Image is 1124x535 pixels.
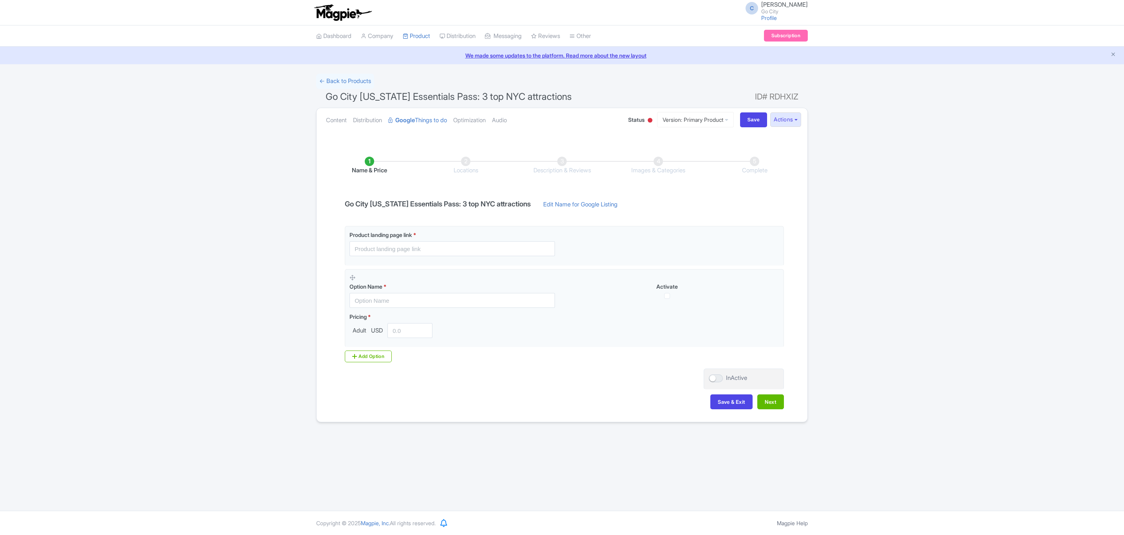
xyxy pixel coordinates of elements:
[395,116,415,125] strong: Google
[755,89,798,105] span: ID# RDHXIZ
[770,112,801,127] button: Actions
[5,51,1119,60] a: We made some updates to the platform. Read more about the new layout
[403,25,430,47] a: Product
[312,4,373,21] img: logo-ab69f6fb50320c5b225c76a69d11143b.png
[656,283,678,290] span: Activate
[349,313,367,320] span: Pricing
[569,25,591,47] a: Other
[312,519,440,527] div: Copyright © 2025 All rights reserved.
[761,9,808,14] small: Go City
[349,231,412,238] span: Product landing page link
[761,1,808,8] span: [PERSON_NAME]
[757,394,784,409] button: Next
[316,74,374,89] a: ← Back to Products
[453,108,486,133] a: Optimization
[657,112,734,127] a: Version: Primary Product
[349,326,369,335] span: Adult
[340,200,535,208] h4: Go City [US_STATE] Essentials Pass: 3 top NYC attractions
[777,520,808,526] a: Magpie Help
[531,25,560,47] a: Reviews
[321,157,418,175] li: Name & Price
[387,323,432,338] input: 0.0
[361,25,393,47] a: Company
[388,108,447,133] a: GoogleThings to do
[369,326,384,335] span: USD
[485,25,522,47] a: Messaging
[646,115,654,127] div: Inactive
[492,108,507,133] a: Audio
[761,14,777,21] a: Profile
[610,157,706,175] li: Images & Categories
[418,157,514,175] li: Locations
[710,394,753,409] button: Save & Exit
[764,30,808,42] a: Subscription
[316,25,351,47] a: Dashboard
[706,157,803,175] li: Complete
[326,108,347,133] a: Content
[628,116,645,124] span: Status
[345,351,392,362] div: Add Option
[349,241,555,256] input: Product landing page link
[440,25,476,47] a: Distribution
[741,2,808,14] a: C [PERSON_NAME] Go City
[740,112,767,127] input: Save
[353,108,382,133] a: Distribution
[361,520,390,526] span: Magpie, Inc.
[326,91,572,102] span: Go City [US_STATE] Essentials Pass: 3 top NYC attractions
[726,374,747,383] div: InActive
[1110,51,1116,60] button: Close announcement
[746,2,758,14] span: C
[349,293,555,308] input: Option Name
[535,200,625,213] a: Edit Name for Google Listing
[349,283,382,290] span: Option Name
[514,157,610,175] li: Description & Reviews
